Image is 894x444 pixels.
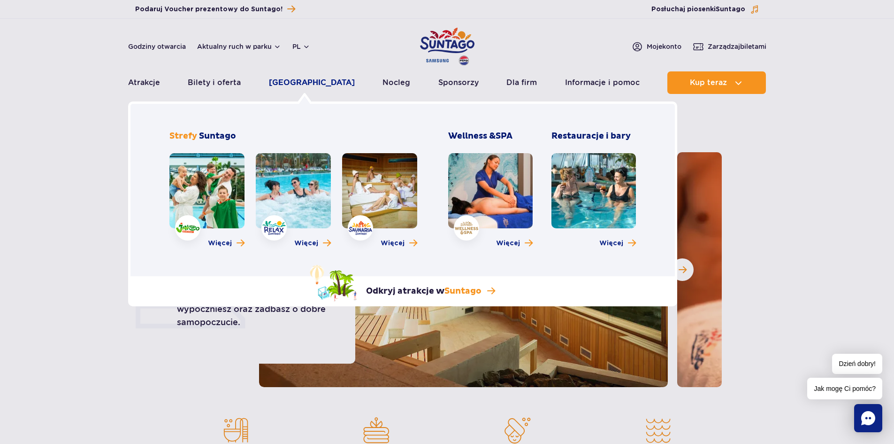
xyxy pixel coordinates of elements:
a: Zarządzajbiletami [693,41,766,52]
a: Nocleg [382,71,410,94]
span: Suntago [444,286,481,296]
p: Odkryj atrakcje w [366,286,481,297]
span: Więcej [208,239,232,248]
span: Suntago [199,131,236,141]
span: Jak mogę Ci pomóc? [807,378,882,399]
span: Moje konto [647,42,681,51]
a: Więcej o strefie Jamango [208,239,245,248]
a: Więcej o strefie Saunaria [381,239,417,248]
span: Więcej [496,239,520,248]
a: Informacje i pomoc [565,71,640,94]
span: Dzień dobry! [832,354,882,374]
button: Aktualny ruch w parku [197,43,281,50]
span: Więcej [599,239,623,248]
a: Atrakcje [128,71,160,94]
span: Więcej [294,239,318,248]
a: Dla firm [506,71,537,94]
a: Więcej o Restauracje i bary [599,239,636,248]
a: Sponsorzy [438,71,479,94]
span: Zarządzaj biletami [708,42,766,51]
h3: Restauracje i bary [551,131,636,142]
button: Kup teraz [667,71,766,94]
button: pl [292,42,310,51]
a: [GEOGRAPHIC_DATA] [269,71,355,94]
div: Chat [854,404,882,432]
a: Bilety i oferta [188,71,241,94]
span: Kup teraz [690,78,727,87]
span: Strefy [169,131,197,141]
span: Więcej [381,239,405,248]
a: Mojekonto [632,41,681,52]
a: Więcej o strefie Relax [294,239,331,248]
a: Więcej o Wellness & SPA [496,239,533,248]
a: Godziny otwarcia [128,42,186,51]
span: SPA [496,131,512,141]
span: Wellness & [448,131,512,141]
a: Odkryj atrakcje wSuntago [310,265,495,302]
